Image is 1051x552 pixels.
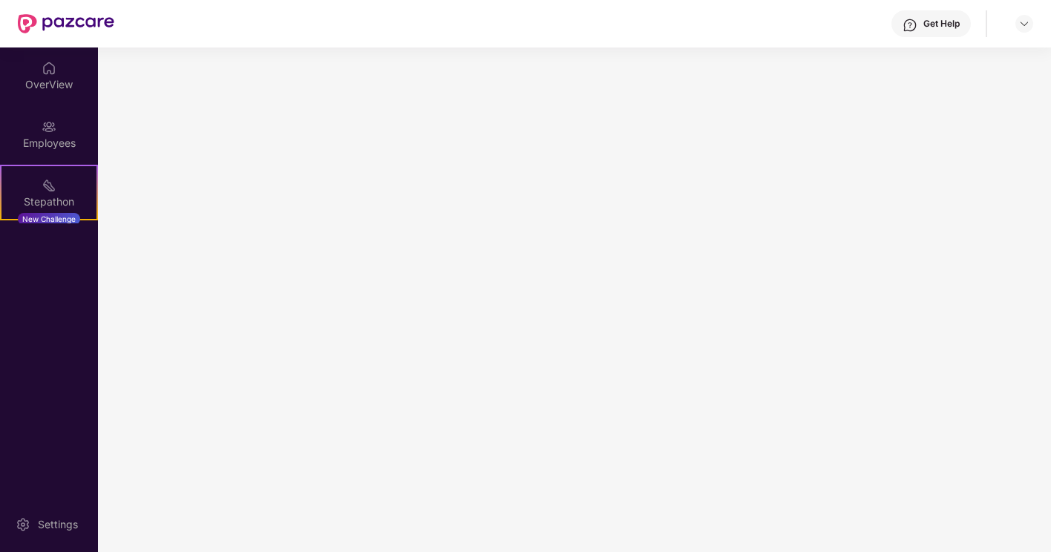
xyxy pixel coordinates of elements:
[42,119,56,134] img: svg+xml;base64,PHN2ZyBpZD0iRW1wbG95ZWVzIiB4bWxucz0iaHR0cDovL3d3dy53My5vcmcvMjAwMC9zdmciIHdpZHRoPS...
[16,517,30,532] img: svg+xml;base64,PHN2ZyBpZD0iU2V0dGluZy0yMHgyMCIgeG1sbnM9Imh0dHA6Ly93d3cudzMub3JnLzIwMDAvc3ZnIiB3aW...
[33,517,82,532] div: Settings
[903,18,917,33] img: svg+xml;base64,PHN2ZyBpZD0iSGVscC0zMngzMiIgeG1sbnM9Imh0dHA6Ly93d3cudzMub3JnLzIwMDAvc3ZnIiB3aWR0aD...
[18,14,114,33] img: New Pazcare Logo
[1018,18,1030,30] img: svg+xml;base64,PHN2ZyBpZD0iRHJvcGRvd24tMzJ4MzIiIHhtbG5zPSJodHRwOi8vd3d3LnczLm9yZy8yMDAwL3N2ZyIgd2...
[1,194,96,209] div: Stepathon
[42,178,56,193] img: svg+xml;base64,PHN2ZyB4bWxucz0iaHR0cDovL3d3dy53My5vcmcvMjAwMC9zdmciIHdpZHRoPSIyMSIgaGVpZ2h0PSIyMC...
[923,18,960,30] div: Get Help
[42,61,56,76] img: svg+xml;base64,PHN2ZyBpZD0iSG9tZSIgeG1sbnM9Imh0dHA6Ly93d3cudzMub3JnLzIwMDAvc3ZnIiB3aWR0aD0iMjAiIG...
[18,213,80,225] div: New Challenge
